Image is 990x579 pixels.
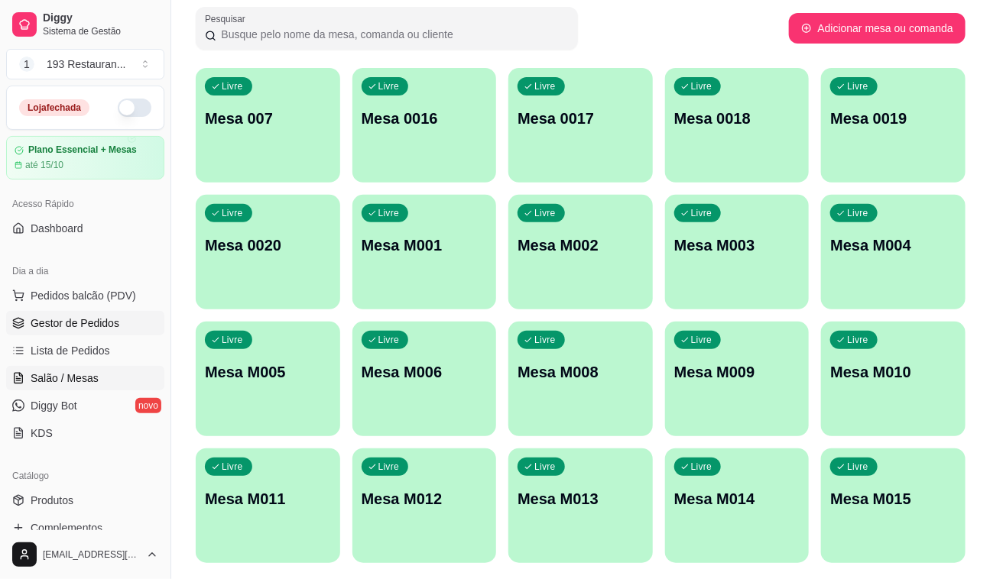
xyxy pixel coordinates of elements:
p: Mesa M003 [674,235,800,256]
button: LivreMesa M010 [821,322,966,436]
button: LivreMesa M003 [665,195,810,309]
span: KDS [31,425,53,441]
p: Mesa 007 [205,108,331,129]
div: Acesso Rápido [6,192,164,216]
span: Lista de Pedidos [31,343,110,358]
p: Mesa 0020 [205,235,331,256]
span: Complementos [31,520,102,535]
button: LivreMesa M014 [665,448,810,563]
p: Livre [847,80,868,92]
a: DiggySistema de Gestão [6,6,164,43]
p: Livre [378,207,400,219]
p: Mesa 0019 [830,108,956,129]
p: Mesa M001 [362,235,488,256]
p: Livre [847,334,868,346]
article: até 15/10 [25,159,63,171]
p: Livre [222,80,243,92]
a: Plano Essencial + Mesasaté 15/10 [6,136,164,180]
button: LivreMesa 0016 [352,68,497,183]
button: LivreMesa M006 [352,322,497,436]
button: LivreMesa M012 [352,448,497,563]
p: Livre [222,334,243,346]
p: Livre [534,80,556,92]
p: Mesa M005 [205,361,331,383]
a: Dashboard [6,216,164,241]
p: Livre [847,207,868,219]
a: KDS [6,421,164,445]
button: LivreMesa M005 [196,322,340,436]
span: Sistema de Gestão [43,25,158,37]
a: Produtos [6,488,164,513]
span: 1 [19,57,34,72]
p: Mesa M012 [362,488,488,509]
p: Livre [534,334,556,346]
p: Livre [691,461,712,473]
button: LivreMesa M015 [821,448,966,563]
span: Produtos [31,493,73,508]
p: Livre [847,461,868,473]
span: Diggy Bot [31,398,77,413]
p: Mesa M006 [362,361,488,383]
button: LivreMesa M001 [352,195,497,309]
a: Complementos [6,516,164,540]
p: Mesa M011 [205,488,331,509]
span: [EMAIL_ADDRESS][DOMAIN_NAME] [43,548,140,561]
span: Pedidos balcão (PDV) [31,288,136,303]
span: Diggy [43,11,158,25]
button: Pedidos balcão (PDV) [6,283,164,308]
p: Mesa 0017 [518,108,644,129]
a: Diggy Botnovo [6,393,164,418]
p: Livre [222,461,243,473]
p: Mesa 0018 [674,108,800,129]
p: Livre [691,334,712,346]
p: Mesa 0016 [362,108,488,129]
button: LivreMesa M008 [508,322,653,436]
button: LivreMesa M011 [196,448,340,563]
p: Livre [378,461,400,473]
a: Lista de Pedidos [6,338,164,363]
div: Dia a dia [6,259,164,283]
button: Alterar Status [118,99,151,117]
p: Livre [378,334,400,346]
p: Mesa M009 [674,361,800,383]
button: [EMAIL_ADDRESS][DOMAIN_NAME] [6,536,164,573]
p: Mesa M004 [830,235,956,256]
div: 193 Restauran ... [47,57,126,72]
label: Pesquisar [205,12,251,25]
button: Select a team [6,49,164,79]
button: LivreMesa M009 [665,322,810,436]
p: Livre [534,207,556,219]
p: Mesa M010 [830,361,956,383]
a: Salão / Mesas [6,366,164,390]
button: LivreMesa M004 [821,195,966,309]
p: Livre [534,461,556,473]
button: Adicionar mesa ou comanda [789,13,966,44]
button: LivreMesa 0020 [196,195,340,309]
button: LivreMesa 007 [196,68,340,183]
input: Pesquisar [216,27,569,42]
button: LivreMesa 0017 [508,68,653,183]
p: Mesa M014 [674,488,800,509]
p: Livre [691,207,712,219]
div: Catálogo [6,464,164,488]
span: Dashboard [31,221,83,236]
button: LivreMesa M013 [508,448,653,563]
a: Gestor de Pedidos [6,311,164,335]
p: Livre [222,207,243,219]
p: Mesa M002 [518,235,644,256]
span: Gestor de Pedidos [31,315,119,331]
article: Plano Essencial + Mesas [28,144,137,156]
p: Livre [691,80,712,92]
p: Mesa M008 [518,361,644,383]
div: Loja fechada [19,99,89,116]
button: LivreMesa 0019 [821,68,966,183]
span: Salão / Mesas [31,370,99,386]
button: LivreMesa 0018 [665,68,810,183]
button: LivreMesa M002 [508,195,653,309]
p: Mesa M015 [830,488,956,509]
p: Livre [378,80,400,92]
p: Mesa M013 [518,488,644,509]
